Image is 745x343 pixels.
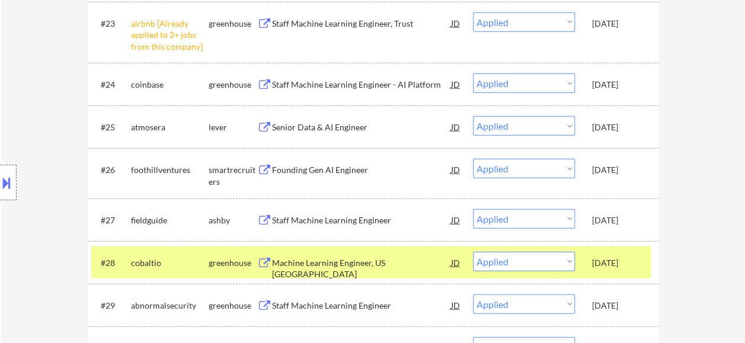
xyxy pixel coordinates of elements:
[450,73,462,95] div: JD
[450,12,462,34] div: JD
[592,300,644,312] div: [DATE]
[272,121,451,133] div: Senior Data & AI Engineer
[450,294,462,316] div: JD
[272,214,451,226] div: Staff Machine Learning Engineer
[592,79,644,91] div: [DATE]
[209,214,257,226] div: ashby
[272,164,451,176] div: Founding Gen AI Engineer
[209,79,257,91] div: greenhouse
[450,252,462,273] div: JD
[592,257,644,269] div: [DATE]
[450,116,462,137] div: JD
[272,18,451,30] div: Staff Machine Learning Engineer, Trust
[101,300,121,312] div: #29
[209,164,257,187] div: smartrecruiters
[592,214,644,226] div: [DATE]
[592,18,644,30] div: [DATE]
[592,164,644,176] div: [DATE]
[450,159,462,180] div: JD
[272,257,451,280] div: Machine Learning Engineer, US [GEOGRAPHIC_DATA]
[131,300,209,312] div: abnormalsecurity
[450,209,462,230] div: JD
[209,300,257,312] div: greenhouse
[131,18,209,53] div: airbnb [Already applied to 2+ jobs from this company]
[272,79,451,91] div: Staff Machine Learning Engineer - AI Platform
[209,18,257,30] div: greenhouse
[209,257,257,269] div: greenhouse
[592,121,644,133] div: [DATE]
[101,18,121,30] div: #23
[272,300,451,312] div: Staff Machine Learning Engineer
[209,121,257,133] div: lever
